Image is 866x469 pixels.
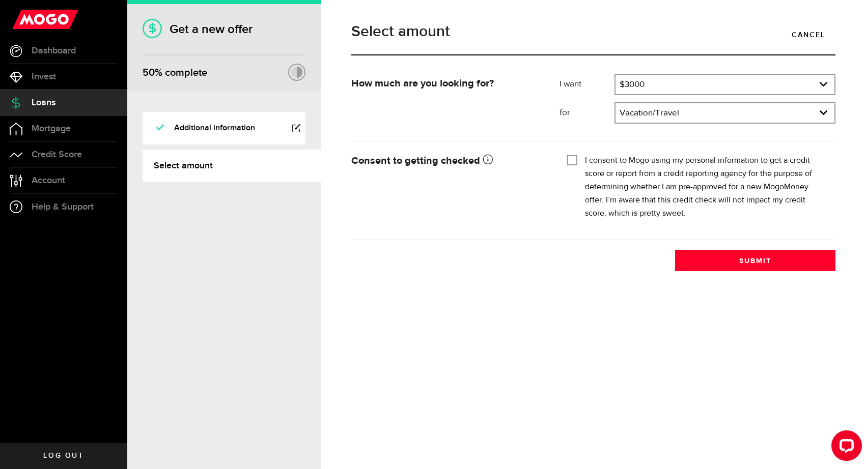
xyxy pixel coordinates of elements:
strong: How much are you looking for? [351,78,494,89]
span: Mortgage [32,124,71,133]
a: Additional information [143,112,305,144]
label: I consent to Mogo using my personal information to get a credit score or report from a credit rep... [585,154,828,220]
label: for [560,107,614,119]
iframe: LiveChat chat widget [823,426,866,469]
span: 50 [143,67,155,79]
h1: Select amount [351,24,835,39]
span: Dashboard [32,46,76,55]
span: Help & Support [32,202,94,212]
a: Cancel [781,24,835,45]
a: expand select [616,75,834,94]
h1: Get a new offer [143,22,305,37]
input: I consent to Mogo using my personal information to get a credit score or report from a credit rep... [567,154,577,164]
a: expand select [616,103,834,123]
span: Account [32,176,65,185]
span: Invest [32,72,56,81]
label: I want [560,78,614,91]
div: % complete [143,64,207,82]
span: Loans [32,98,55,107]
span: Credit Score [32,150,82,159]
strong: Consent to getting checked [351,156,493,166]
span: Log out [43,452,83,459]
button: Submit [675,250,835,271]
a: Select amount [143,150,321,182]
